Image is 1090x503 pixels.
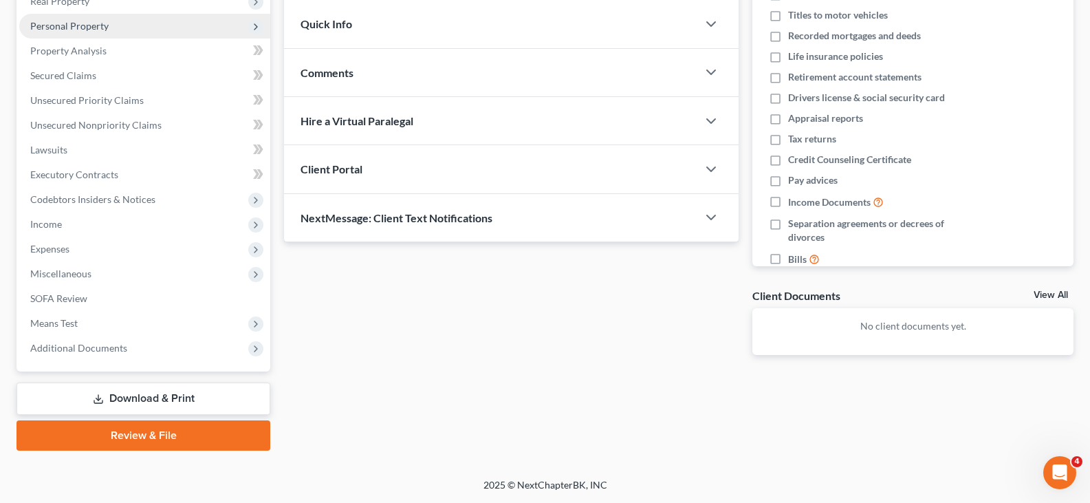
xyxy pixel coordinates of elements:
[30,94,144,106] span: Unsecured Priority Claims
[19,162,270,187] a: Executory Contracts
[1071,456,1082,467] span: 4
[301,211,492,224] span: NextMessage: Client Text Notifications
[788,132,836,146] span: Tax returns
[17,420,270,451] a: Review & File
[17,383,270,415] a: Download & Print
[788,50,883,63] span: Life insurance policies
[19,39,270,63] a: Property Analysis
[30,218,62,230] span: Income
[788,91,945,105] span: Drivers license & social security card
[19,63,270,88] a: Secured Claims
[30,69,96,81] span: Secured Claims
[30,317,78,329] span: Means Test
[788,8,888,22] span: Titles to motor vehicles
[19,88,270,113] a: Unsecured Priority Claims
[1043,456,1076,489] iframe: Intercom live chat
[19,138,270,162] a: Lawsuits
[763,319,1062,333] p: No client documents yet.
[301,162,362,175] span: Client Portal
[30,169,118,180] span: Executory Contracts
[1034,290,1068,300] a: View All
[788,195,871,209] span: Income Documents
[19,286,270,311] a: SOFA Review
[19,113,270,138] a: Unsecured Nonpriority Claims
[752,288,840,303] div: Client Documents
[788,29,921,43] span: Recorded mortgages and deeds
[788,70,922,84] span: Retirement account statements
[30,20,109,32] span: Personal Property
[30,144,67,156] span: Lawsuits
[30,119,162,131] span: Unsecured Nonpriority Claims
[30,243,69,255] span: Expenses
[788,153,911,167] span: Credit Counseling Certificate
[788,217,981,244] span: Separation agreements or decrees of divorces
[30,292,87,304] span: SOFA Review
[30,268,91,279] span: Miscellaneous
[788,111,863,125] span: Appraisal reports
[30,342,127,354] span: Additional Documents
[30,193,155,205] span: Codebtors Insiders & Notices
[153,478,937,503] div: 2025 © NextChapterBK, INC
[301,114,413,127] span: Hire a Virtual Paralegal
[30,45,107,56] span: Property Analysis
[788,173,838,187] span: Pay advices
[301,17,352,30] span: Quick Info
[301,66,353,79] span: Comments
[788,253,807,266] span: Bills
